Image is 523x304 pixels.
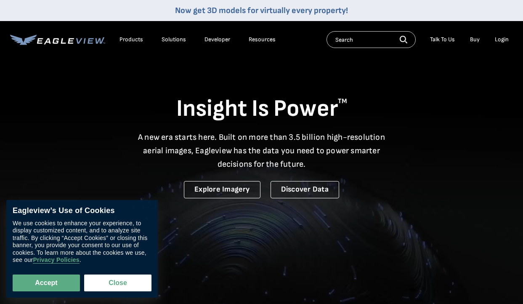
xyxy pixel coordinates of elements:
[495,36,509,43] div: Login
[10,94,513,124] h1: Insight Is Power
[470,36,480,43] a: Buy
[13,220,151,264] div: We use cookies to enhance your experience, to display customized content, and to analyze site tra...
[13,206,151,216] div: Eagleview’s Use of Cookies
[119,36,143,43] div: Products
[13,275,80,291] button: Accept
[249,36,276,43] div: Resources
[271,181,339,198] a: Discover Data
[133,131,390,171] p: A new era starts here. Built on more than 3.5 billion high-resolution aerial images, Eagleview ha...
[327,31,416,48] input: Search
[162,36,186,43] div: Solutions
[338,97,347,105] sup: TM
[430,36,455,43] div: Talk To Us
[33,257,79,264] a: Privacy Policies
[175,5,348,16] a: Now get 3D models for virtually every property!
[204,36,230,43] a: Developer
[184,181,260,198] a: Explore Imagery
[84,275,151,291] button: Close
